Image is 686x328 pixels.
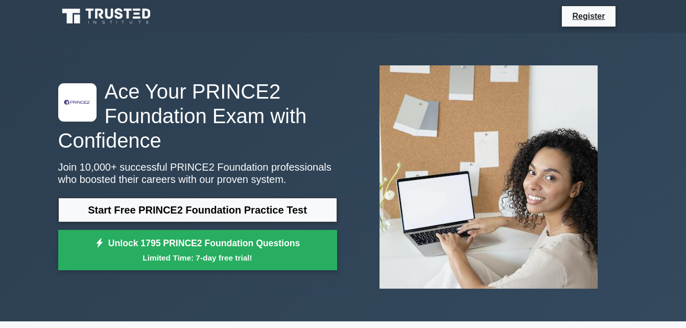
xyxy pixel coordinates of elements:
[566,10,611,22] a: Register
[58,79,337,153] h1: Ace Your PRINCE2 Foundation Exam with Confidence
[58,230,337,271] a: Unlock 1795 PRINCE2 Foundation QuestionsLimited Time: 7-day free trial!
[71,252,324,264] small: Limited Time: 7-day free trial!
[58,161,337,185] p: Join 10,000+ successful PRINCE2 Foundation professionals who boosted their careers with our prove...
[58,198,337,222] a: Start Free PRINCE2 Foundation Practice Test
